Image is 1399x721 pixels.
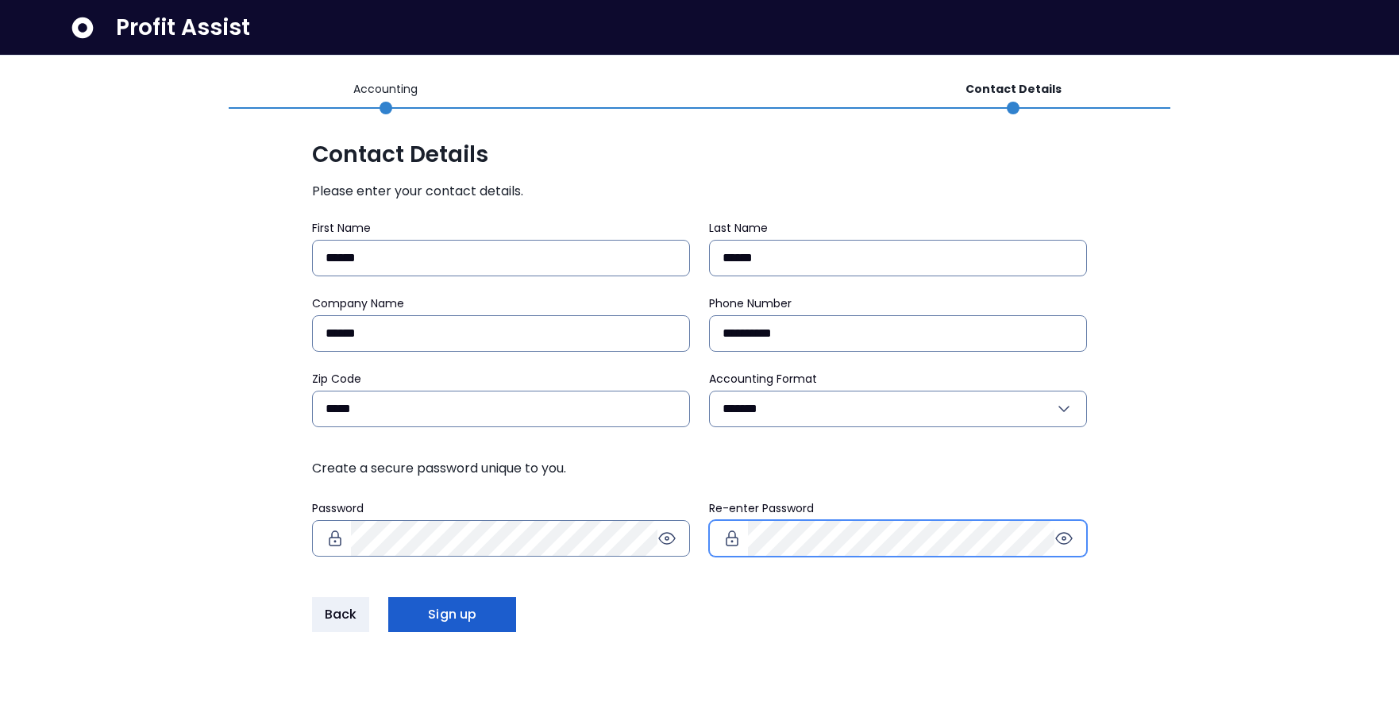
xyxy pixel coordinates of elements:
[312,597,369,632] button: Back
[709,371,817,387] span: Accounting Format
[312,182,1087,201] span: Please enter your contact details.
[388,597,516,632] button: Sign up
[116,13,250,42] span: Profit Assist
[325,605,356,624] span: Back
[428,605,476,624] span: Sign up
[312,295,404,311] span: Company Name
[312,500,364,516] span: Password
[312,371,361,387] span: Zip Code
[312,141,1087,169] span: Contact Details
[312,459,1087,478] span: Create a secure password unique to you.
[312,220,371,236] span: First Name
[709,220,768,236] span: Last Name
[965,81,1062,98] p: Contact Details
[709,295,792,311] span: Phone Number
[709,500,814,516] span: Re-enter Password
[353,81,418,98] p: Accounting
